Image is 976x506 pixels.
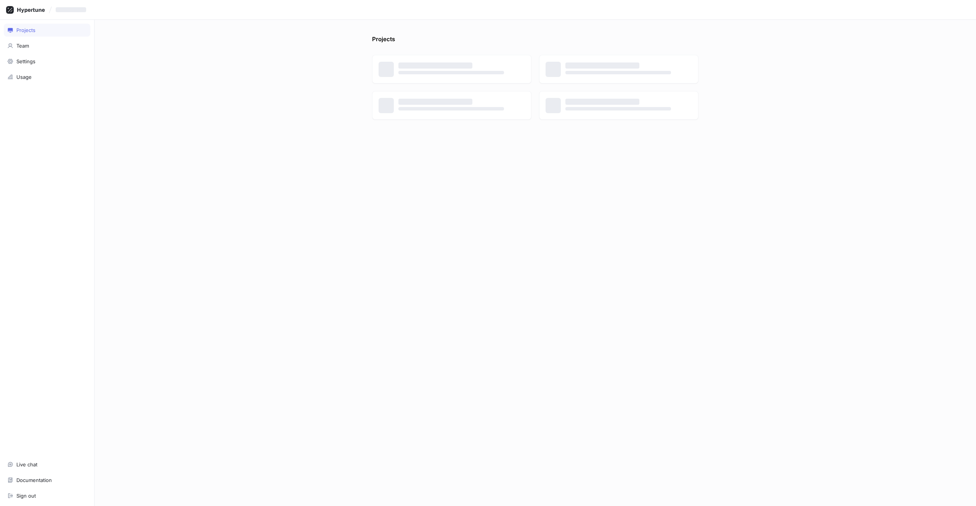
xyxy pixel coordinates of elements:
span: ‌ [398,99,472,105]
div: Live chat [16,461,37,468]
button: ‌ [53,3,92,16]
span: ‌ [398,71,504,74]
a: Team [4,39,90,52]
div: Team [16,43,29,49]
span: ‌ [565,99,639,105]
div: Settings [16,58,35,64]
div: Sign out [16,493,36,499]
a: Projects [4,24,90,37]
span: ‌ [398,107,504,110]
p: Projects [372,35,395,47]
span: ‌ [56,7,86,12]
a: Documentation [4,474,90,487]
div: Projects [16,27,35,33]
a: Settings [4,55,90,68]
div: Documentation [16,477,52,483]
span: ‌ [565,107,671,110]
span: ‌ [398,62,472,69]
span: ‌ [565,71,671,74]
div: Usage [16,74,32,80]
a: Usage [4,70,90,83]
span: ‌ [565,62,639,69]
